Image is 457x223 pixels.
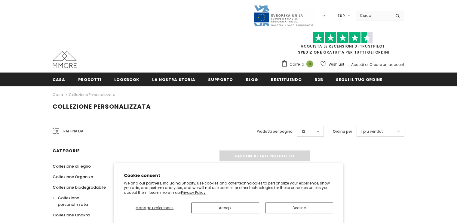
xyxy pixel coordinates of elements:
a: La nostra storia [152,73,195,86]
span: Collezione biodegradabile [53,184,106,190]
a: Blog [246,73,258,86]
span: Blog [246,77,258,82]
img: Javni Razpis [253,5,314,27]
span: Prodotti [78,77,101,82]
span: B2B [314,77,323,82]
span: Lookbook [114,77,139,82]
span: 12 [302,129,305,135]
a: Wish List [321,59,344,70]
a: Accedi [351,62,364,67]
a: B2B [314,73,323,86]
a: Casa [53,73,65,86]
img: Casi MMORE [53,51,77,68]
span: SPEDIZIONE GRATUITA PER TUTTI GLI ORDINI [281,35,404,55]
span: Wish List [329,61,344,67]
span: Segui il tuo ordine [336,77,382,82]
a: Collezione biodegradabile [53,182,106,193]
span: 0 [306,60,313,67]
a: Restituendo [271,73,302,86]
a: Collezione personalizzata [69,92,115,97]
span: supporto [208,77,233,82]
span: Collezione personalizzata [53,102,151,111]
span: EUR [338,13,345,19]
a: Segui il tuo ordine [336,73,382,86]
button: Decline [265,203,333,213]
a: Lookbook [114,73,139,86]
a: Prodotti [78,73,101,86]
span: La nostra storia [152,77,195,82]
button: Manage preferences [124,203,185,213]
span: or [365,62,369,67]
a: Creare un account [370,62,404,67]
span: Collezione di legno [53,163,91,169]
a: Carrello 0 [281,60,316,69]
span: Raffina da [63,128,83,135]
span: Collezione Chakra [53,212,90,218]
a: Collezione Organika [53,172,93,182]
span: I più venduti [361,129,384,135]
span: Carrello [290,61,304,67]
a: Casa [53,91,63,98]
a: Collezione personalizzata [53,193,109,210]
a: Collezione Chakra [53,210,90,220]
a: Javni Razpis [253,13,314,18]
a: Privacy Policy [181,190,206,195]
a: supporto [208,73,233,86]
h2: Cookie consent [124,172,333,179]
label: Prodotti per pagina [257,129,293,135]
a: Collezione di legno [53,161,91,172]
span: Casa [53,77,65,82]
label: Ordina per [333,129,352,135]
p: We and our partners, including Shopify, use cookies and other technologies to personalize your ex... [124,181,333,195]
span: Collezione Organika [53,174,93,180]
span: Manage preferences [136,205,173,210]
button: Accept [191,203,259,213]
span: Categorie [53,148,80,154]
a: Acquista le recensioni di TrustPilot [301,44,385,49]
input: Search Site [356,11,391,20]
span: Restituendo [271,77,302,82]
img: Fidati di Pilot Stars [313,32,373,44]
span: Collezione personalizzata [58,195,88,207]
